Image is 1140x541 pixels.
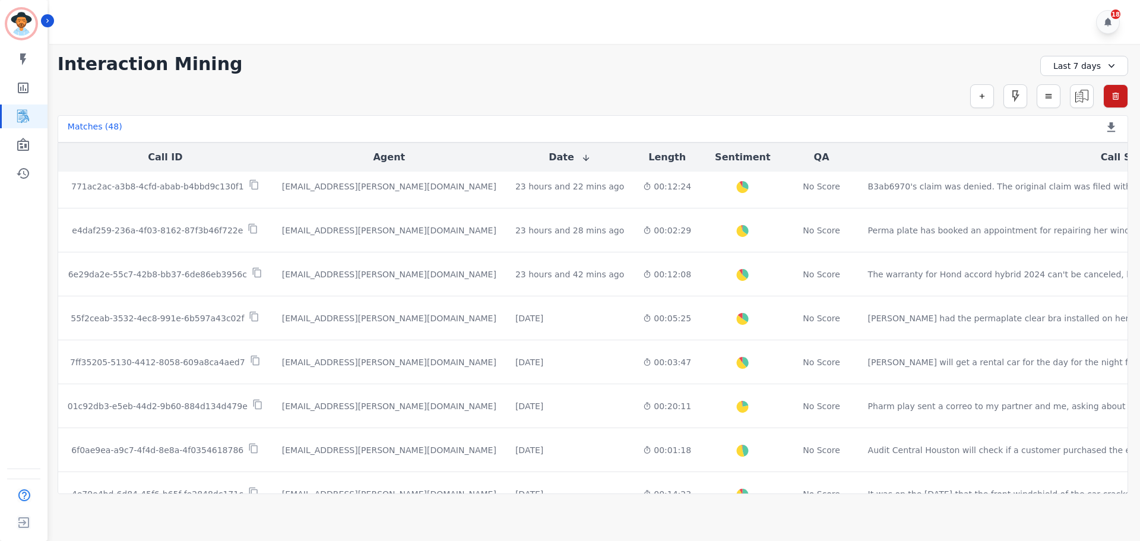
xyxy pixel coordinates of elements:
p: 6e29da2e-55c7-42b8-bb37-6de86eb3956c [68,268,247,280]
div: [EMAIL_ADDRESS][PERSON_NAME][DOMAIN_NAME] [282,181,496,192]
p: 4e79e4bd-6d84-45f6-b65f-fe2848dc171c [72,488,243,500]
div: 00:01:18 [643,444,691,456]
div: [DATE] [515,356,543,368]
div: Chart. Highcharts interactive chart. [723,257,762,296]
div: Chart. Highcharts interactive chart. [723,477,762,515]
div: No Score [803,312,840,324]
button: Length [648,150,686,164]
div: No Score [803,400,840,412]
p: e4daf259-236a-4f03-8162-87f3b46f722e [72,224,243,236]
p: 55f2ceab-3532-4ec8-991e-6b597a43c02f [71,312,244,324]
button: Agent [373,150,405,164]
div: 00:12:08 [643,268,691,280]
div: [EMAIL_ADDRESS][PERSON_NAME][DOMAIN_NAME] [282,444,496,456]
p: 6f0ae9ea-a9c7-4f4d-8e8a-4f0354618786 [71,444,243,456]
div: Chart. Highcharts interactive chart. [723,345,762,384]
div: 00:03:47 [643,356,691,368]
div: No Score [803,224,840,236]
div: [EMAIL_ADDRESS][PERSON_NAME][DOMAIN_NAME] [282,400,496,412]
svg: Interactive chart [723,433,762,472]
div: [EMAIL_ADDRESS][PERSON_NAME][DOMAIN_NAME] [282,312,496,324]
div: 23 hours and 22 mins ago [515,181,624,192]
div: Chart. Highcharts interactive chart. [723,389,762,428]
div: Chart. Highcharts interactive chart. [723,433,762,472]
img: Bordered avatar [7,10,36,38]
div: No Score [803,488,840,500]
div: Chart. Highcharts interactive chart. [723,301,762,340]
p: 771ac2ac-a3b8-4cfd-abab-b4bbd9c130f1 [71,181,244,192]
svg: Interactive chart [723,301,762,340]
div: Chart. Highcharts interactive chart. [723,169,762,208]
div: 23 hours and 28 mins ago [515,224,624,236]
button: Date [549,150,591,164]
div: Matches ( 48 ) [68,121,122,137]
svg: Interactive chart [723,169,762,208]
div: 00:05:25 [643,312,691,324]
div: No Score [803,181,840,192]
div: No Score [803,268,840,280]
div: Last 7 days [1040,56,1128,76]
svg: Interactive chart [723,477,762,515]
svg: Interactive chart [723,213,762,252]
button: Sentiment [715,150,770,164]
svg: Interactive chart [723,389,762,428]
div: No Score [803,356,840,368]
svg: Interactive chart [723,345,762,384]
div: No Score [803,444,840,456]
div: [DATE] [515,488,543,500]
button: QA [814,150,829,164]
div: 00:14:23 [643,488,691,500]
h1: Interaction Mining [58,53,243,75]
div: 00:02:29 [643,224,691,236]
div: [EMAIL_ADDRESS][PERSON_NAME][DOMAIN_NAME] [282,224,496,236]
div: 18 [1111,10,1120,19]
button: Call ID [148,150,182,164]
div: 00:20:11 [643,400,691,412]
div: 23 hours and 42 mins ago [515,268,624,280]
div: [DATE] [515,444,543,456]
div: [EMAIL_ADDRESS][PERSON_NAME][DOMAIN_NAME] [282,268,496,280]
svg: Interactive chart [723,257,762,296]
div: Chart. Highcharts interactive chart. [723,213,762,252]
div: [EMAIL_ADDRESS][PERSON_NAME][DOMAIN_NAME] [282,488,496,500]
div: [DATE] [515,400,543,412]
div: [EMAIL_ADDRESS][PERSON_NAME][DOMAIN_NAME] [282,356,496,368]
p: 7ff35205-5130-4412-8058-609a8ca4aed7 [70,356,245,368]
p: 01c92db3-e5eb-44d2-9b60-884d134d479e [68,400,248,412]
div: 00:12:24 [643,181,691,192]
div: [DATE] [515,312,543,324]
